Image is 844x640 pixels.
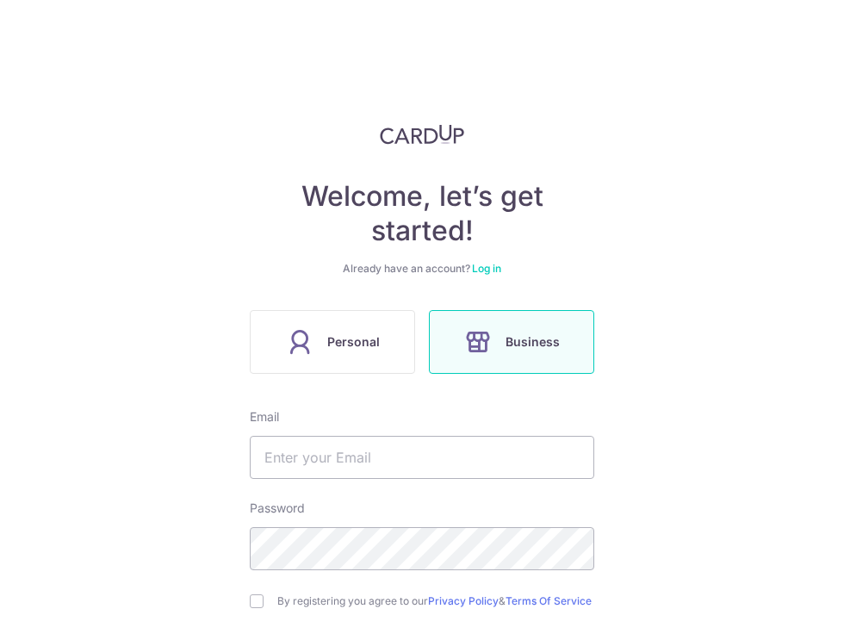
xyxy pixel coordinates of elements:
label: By registering you agree to our & [277,594,594,608]
label: Email [250,408,279,426]
a: Privacy Policy [428,594,499,607]
label: Password [250,500,305,517]
a: Business [422,310,601,374]
img: CardUp Logo [380,124,464,145]
div: Already have an account? [250,262,594,276]
span: Personal [327,332,380,352]
h4: Welcome, let’s get started! [250,179,594,248]
a: Personal [243,310,422,374]
a: Terms Of Service [506,594,592,607]
a: Log in [472,262,501,275]
input: Enter your Email [250,436,594,479]
span: Business [506,332,560,352]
